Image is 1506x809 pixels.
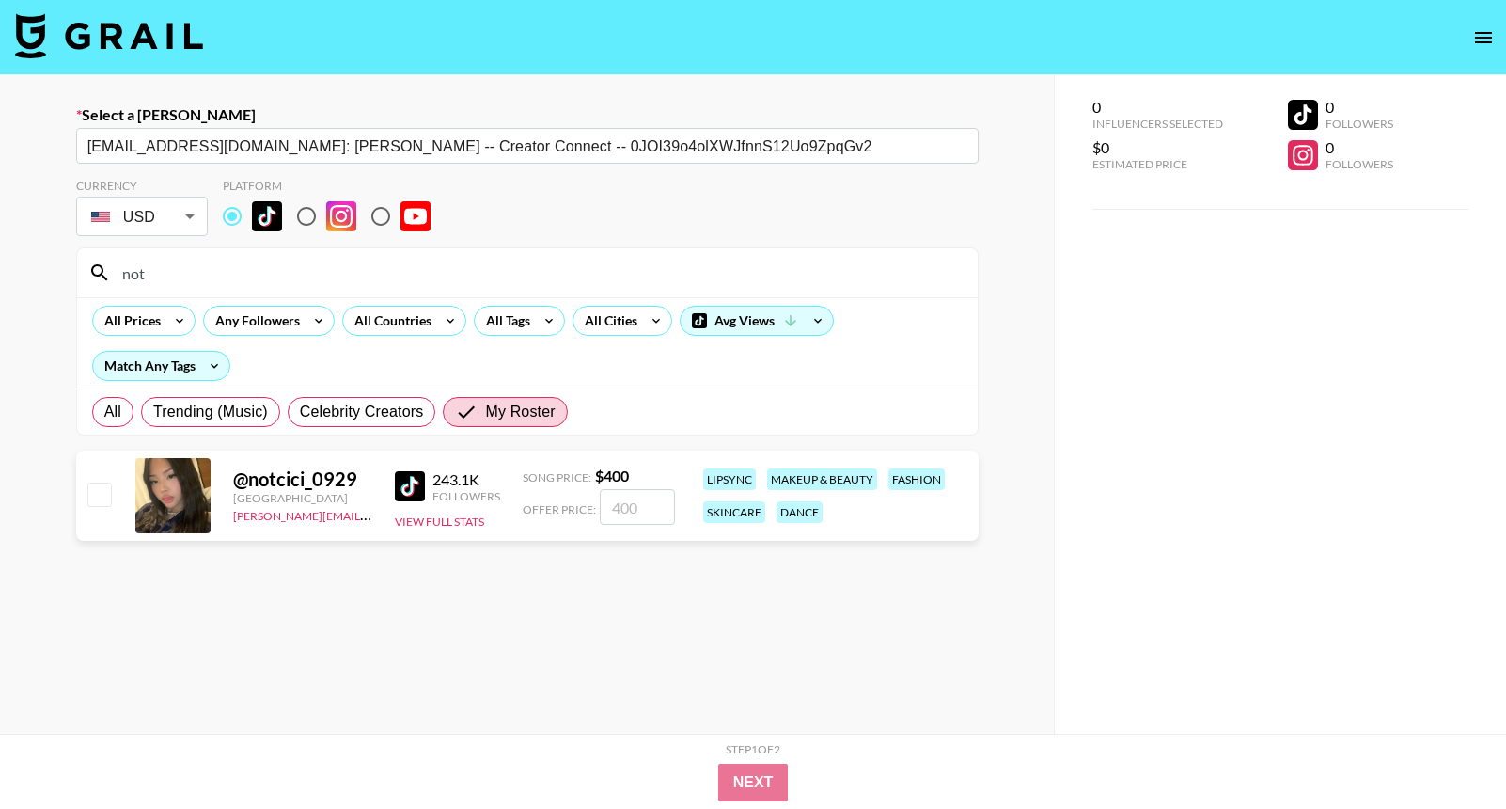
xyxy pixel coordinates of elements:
[1092,157,1223,171] div: Estimated Price
[326,201,356,231] img: Instagram
[888,468,945,490] div: fashion
[600,489,675,525] input: 400
[300,401,424,423] span: Celebrity Creators
[1092,117,1223,131] div: Influencers Selected
[93,307,165,335] div: All Prices
[76,179,208,193] div: Currency
[681,307,833,335] div: Avg Views
[703,468,756,490] div: lipsync
[80,200,204,233] div: USD
[1092,138,1223,157] div: $0
[233,491,372,505] div: [GEOGRAPHIC_DATA]
[485,401,555,423] span: My Roster
[343,307,435,335] div: All Countries
[1326,157,1393,171] div: Followers
[76,105,979,124] label: Select a [PERSON_NAME]
[93,352,229,380] div: Match Any Tags
[1326,98,1393,117] div: 0
[523,470,591,484] span: Song Price:
[718,764,789,801] button: Next
[767,468,877,490] div: makeup & beauty
[1092,98,1223,117] div: 0
[573,307,641,335] div: All Cities
[252,201,282,231] img: TikTok
[400,201,431,231] img: YouTube
[15,13,203,58] img: Grail Talent
[1326,138,1393,157] div: 0
[703,501,765,523] div: skincare
[1465,19,1502,56] button: open drawer
[204,307,304,335] div: Any Followers
[523,502,596,516] span: Offer Price:
[233,505,690,523] a: [PERSON_NAME][EMAIL_ADDRESS][PERSON_NAME][PERSON_NAME][DOMAIN_NAME]
[432,489,500,503] div: Followers
[111,258,966,288] input: Search by User Name
[595,467,629,484] strong: $ 400
[432,470,500,489] div: 243.1K
[395,471,425,501] img: TikTok
[395,515,484,529] button: View Full Stats
[777,501,823,523] div: dance
[104,401,121,423] span: All
[223,179,446,193] div: Platform
[1326,117,1393,131] div: Followers
[153,401,268,423] span: Trending (Music)
[475,307,534,335] div: All Tags
[726,742,780,756] div: Step 1 of 2
[233,468,372,491] div: @ notcici_0929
